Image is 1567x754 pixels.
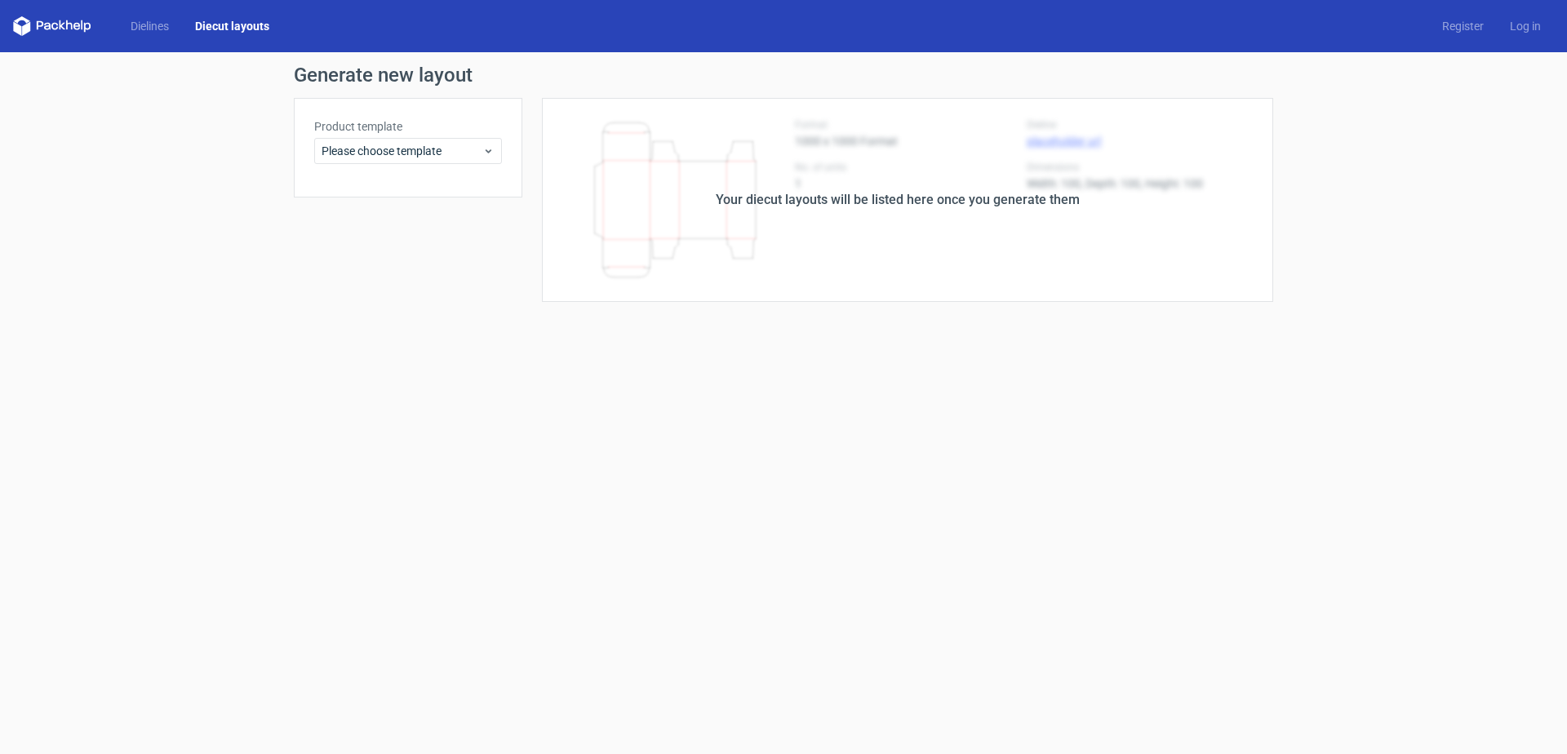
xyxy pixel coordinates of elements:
[1429,18,1497,34] a: Register
[716,190,1080,210] div: Your diecut layouts will be listed here once you generate them
[322,143,482,159] span: Please choose template
[1497,18,1554,34] a: Log in
[182,18,282,34] a: Diecut layouts
[314,118,502,135] label: Product template
[294,65,1273,85] h1: Generate new layout
[118,18,182,34] a: Dielines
